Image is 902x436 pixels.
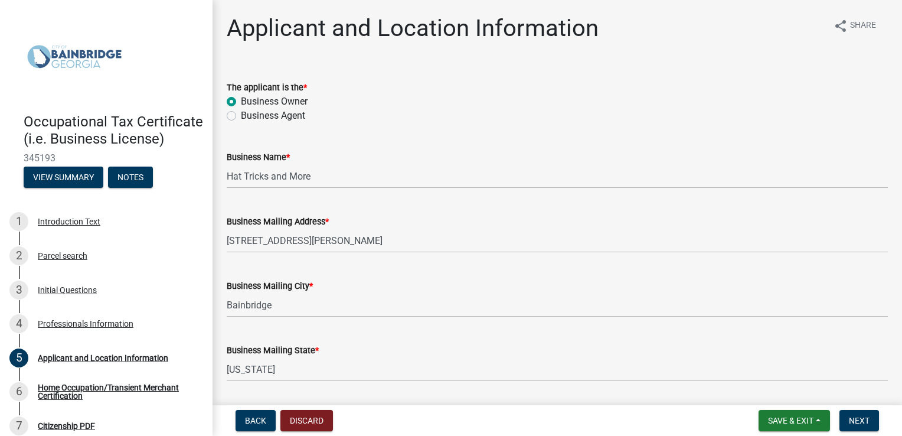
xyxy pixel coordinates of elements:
span: Next [849,416,870,425]
button: shareShare [824,14,885,37]
button: Discard [280,410,333,431]
button: Next [839,410,879,431]
span: Save & Exit [768,416,813,425]
i: share [834,19,848,33]
div: Professionals Information [38,320,133,328]
h4: Occupational Tax Certificate (i.e. Business License) [24,113,203,148]
div: Parcel search [38,252,87,260]
div: 4 [9,314,28,333]
div: 2 [9,246,28,265]
label: Business Mailing City [227,282,313,291]
img: City of Bainbridge, Georgia (Canceled) [24,12,125,101]
wm-modal-confirm: Summary [24,173,103,183]
button: Back [236,410,276,431]
wm-modal-confirm: Notes [108,173,153,183]
label: The applicant is the [227,84,307,92]
button: Save & Exit [759,410,830,431]
div: Home Occupation/Transient Merchant Certification [38,383,194,400]
div: 6 [9,382,28,401]
button: Notes [108,167,153,188]
span: 345193 [24,152,189,164]
div: Introduction Text [38,217,100,226]
button: View Summary [24,167,103,188]
label: Business Agent [241,109,305,123]
div: Citizenship PDF [38,422,95,430]
label: Business Name [227,154,290,162]
span: Share [850,19,876,33]
div: 3 [9,281,28,300]
div: 7 [9,417,28,435]
h1: Applicant and Location Information [227,14,599,43]
span: Back [245,416,266,425]
div: 1 [9,212,28,231]
label: Business Mailing Address [227,218,329,226]
div: Initial Questions [38,286,97,294]
label: Business Owner [241,95,308,109]
label: Business Mailing State [227,347,319,355]
div: Applicant and Location Information [38,354,168,362]
div: 5 [9,349,28,367]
